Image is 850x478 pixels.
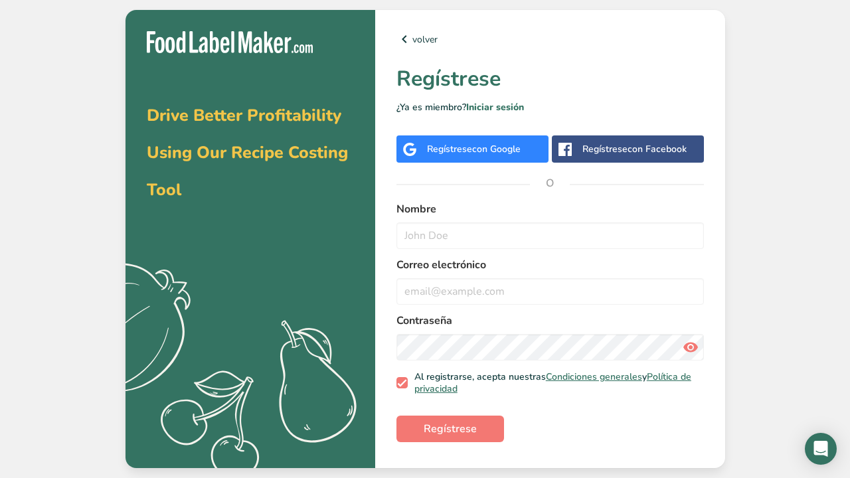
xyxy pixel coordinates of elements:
div: Regístrese [427,142,521,156]
img: Food Label Maker [147,31,313,53]
span: O [530,163,570,203]
a: volver [396,31,704,47]
div: Open Intercom Messenger [805,433,837,465]
span: con Google [472,143,521,155]
span: Drive Better Profitability Using Our Recipe Costing Tool [147,104,348,201]
label: Nombre [396,201,704,217]
a: Política de privacidad [414,370,691,395]
span: Al registrarse, acepta nuestras y [408,371,699,394]
input: email@example.com [396,278,704,305]
label: Contraseña [396,313,704,329]
span: con Facebook [628,143,687,155]
input: John Doe [396,222,704,249]
h1: Regístrese [396,63,704,95]
label: Correo electrónico [396,257,704,273]
span: Regístrese [424,421,477,437]
a: Iniciar sesión [466,101,524,114]
button: Regístrese [396,416,504,442]
a: Condiciones generales [546,370,642,383]
p: ¿Ya es miembro? [396,100,704,114]
div: Regístrese [582,142,687,156]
